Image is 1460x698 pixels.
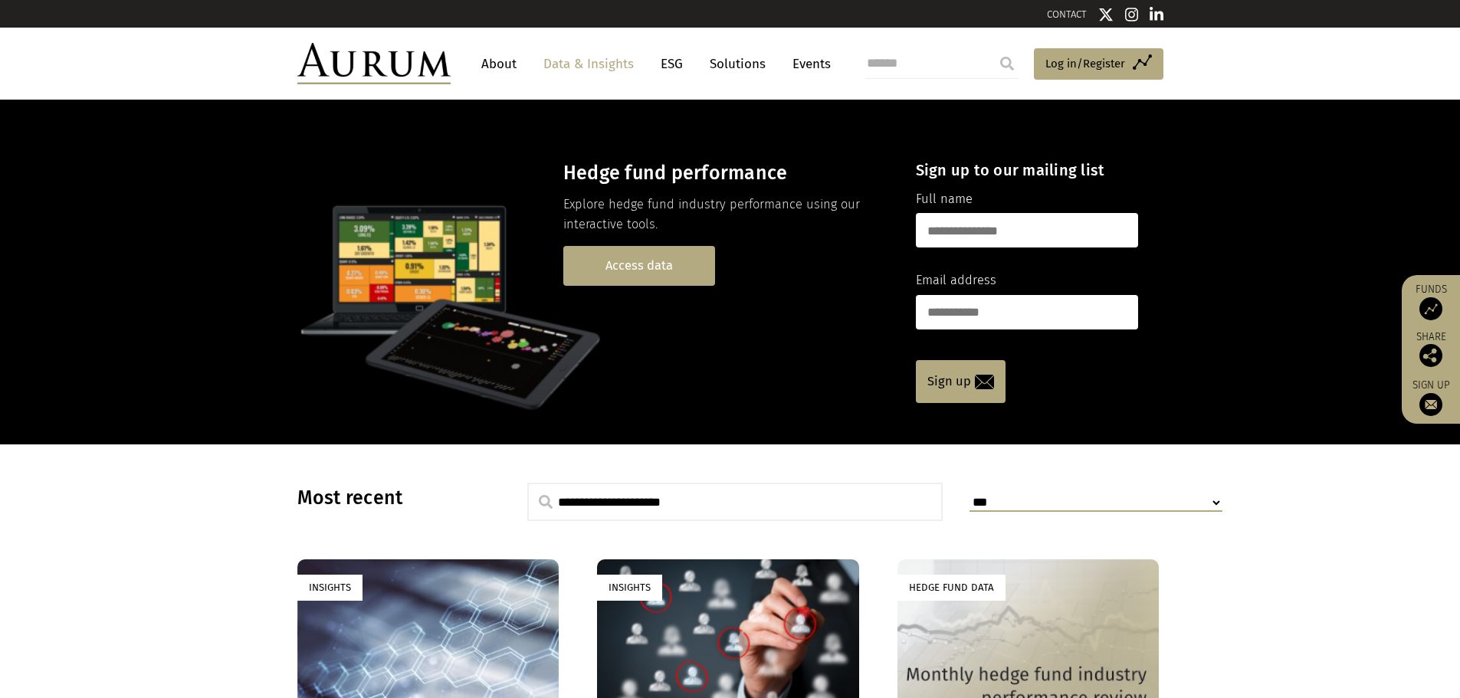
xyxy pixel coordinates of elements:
[1409,332,1452,367] div: Share
[536,50,641,78] a: Data & Insights
[1047,8,1087,20] a: CONTACT
[1419,344,1442,367] img: Share this post
[992,48,1022,79] input: Submit
[785,50,831,78] a: Events
[916,189,973,209] label: Full name
[297,43,451,84] img: Aurum
[297,575,363,600] div: Insights
[916,360,1006,403] a: Sign up
[1419,297,1442,320] img: Access Funds
[1150,7,1163,22] img: Linkedin icon
[597,575,662,600] div: Insights
[563,162,889,185] h3: Hedge fund performance
[897,575,1006,600] div: Hedge Fund Data
[1125,7,1139,22] img: Instagram icon
[1409,378,1452,416] a: Sign up
[916,161,1138,179] h4: Sign up to our mailing list
[916,270,996,290] label: Email address
[1034,48,1163,80] a: Log in/Register
[474,50,524,78] a: About
[1098,7,1114,22] img: Twitter icon
[1045,54,1125,73] span: Log in/Register
[1409,283,1452,320] a: Funds
[1419,393,1442,416] img: Sign up to our newsletter
[975,375,994,389] img: email-icon
[297,487,489,510] h3: Most recent
[563,195,889,235] p: Explore hedge fund industry performance using our interactive tools.
[539,495,553,509] img: search.svg
[702,50,773,78] a: Solutions
[563,246,715,285] a: Access data
[653,50,691,78] a: ESG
